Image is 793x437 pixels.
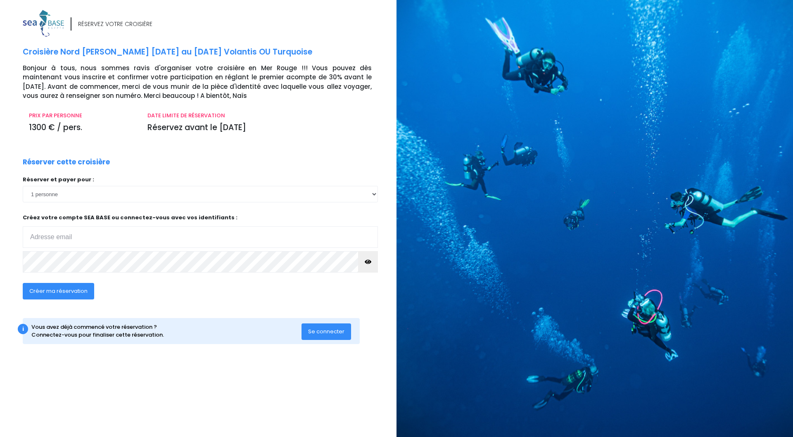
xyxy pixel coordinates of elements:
[29,287,88,295] span: Créer ma réservation
[302,323,351,340] button: Se connecter
[23,64,390,101] p: Bonjour à tous, nous sommes ravis d'organiser votre croisière en Mer Rouge !!! Vous pouvez dès ma...
[23,176,378,184] p: Réserver et payer pour :
[29,122,135,134] p: 1300 € / pers.
[23,226,378,248] input: Adresse email
[23,10,64,37] img: logo_color1.png
[147,112,372,120] p: DATE LIMITE DE RÉSERVATION
[18,324,28,334] div: i
[29,112,135,120] p: PRIX PAR PERSONNE
[308,328,344,335] span: Se connecter
[302,328,351,335] a: Se connecter
[23,214,378,248] p: Créez votre compte SEA BASE ou connectez-vous avec vos identifiants :
[23,283,94,299] button: Créer ma réservation
[78,20,152,28] div: RÉSERVEZ VOTRE CROISIÈRE
[23,46,390,58] p: Croisière Nord [PERSON_NAME] [DATE] au [DATE] Volantis OU Turquoise
[31,323,302,339] div: Vous avez déjà commencé votre réservation ? Connectez-vous pour finaliser cette réservation.
[23,157,110,168] p: Réserver cette croisière
[147,122,372,134] p: Réservez avant le [DATE]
